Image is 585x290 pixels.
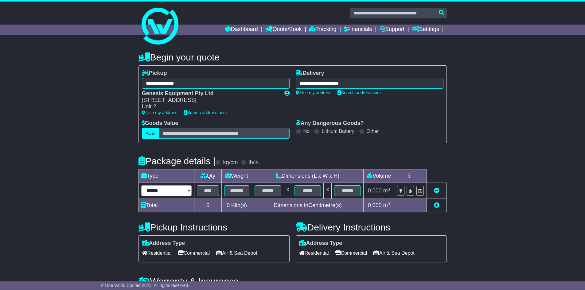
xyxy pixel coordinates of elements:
a: Financials [344,25,372,35]
span: m [383,202,390,208]
a: Quote/Book [265,25,302,35]
a: Add new item [434,202,439,208]
div: Unit 2 [142,103,278,110]
a: Dashboard [225,25,258,35]
td: Kilo(s) [222,199,252,212]
h4: Pickup Instructions [138,222,290,232]
label: Pickup [142,70,167,77]
span: Commercial [178,248,210,258]
span: Residential [142,248,172,258]
td: Qty [194,169,222,183]
td: Total [138,199,194,212]
sup: 3 [388,187,390,191]
span: Residential [299,248,329,258]
td: Dimensions in Centimetre(s) [252,199,364,212]
sup: 3 [388,202,390,206]
span: 0 [227,202,230,208]
h4: Warranty & Insurance [138,276,447,286]
label: No [303,128,310,134]
a: Remove this item [434,188,439,194]
label: Goods Value [142,120,178,127]
h4: Begin your quote [138,52,447,62]
a: Use my address [142,110,177,115]
label: Lithium Battery [322,128,354,134]
div: [STREET_ADDRESS] [142,97,278,104]
td: x [284,183,292,199]
div: Genesis Equipment Pty Ltd [142,90,278,97]
span: 0.000 [368,188,382,194]
label: lb/in [248,159,259,166]
td: Type [138,169,194,183]
a: Use my address [296,90,331,95]
h4: Delivery Instructions [296,222,447,232]
label: Other [367,128,379,134]
span: m [383,188,390,194]
label: Address Type [299,240,342,247]
span: Air & Sea Depot [216,248,257,258]
td: 0 [194,199,222,212]
a: Search address book [184,110,228,115]
td: Dimensions (L x W x H) [252,169,364,183]
td: x [324,183,332,199]
label: kg/cm [223,159,238,166]
label: Any Dangerous Goods? [296,120,364,127]
a: Tracking [309,25,336,35]
td: Weight [222,169,252,183]
span: Air & Sea Depot [373,248,415,258]
label: Address Type [142,240,185,247]
label: Delivery [296,70,324,77]
span: 0.000 [368,202,382,208]
a: Support [380,25,404,35]
span: Commercial [335,248,367,258]
span: © One World Courier 2025. All rights reserved. [101,283,189,288]
h4: Package details | [138,156,216,166]
a: Search address book [337,90,382,95]
a: Settings [412,25,439,35]
label: AUD [142,128,159,139]
td: Volume [364,169,394,183]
